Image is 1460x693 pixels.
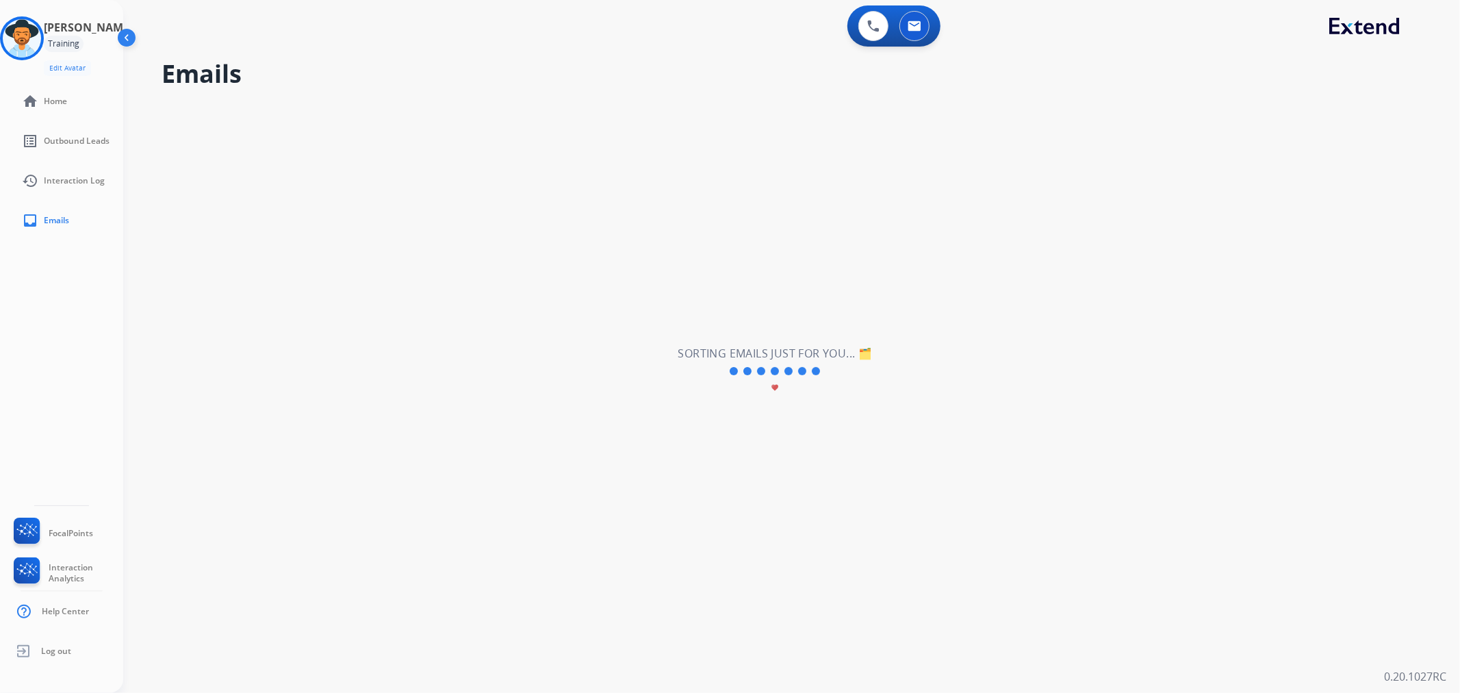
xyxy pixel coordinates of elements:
[11,557,123,589] a: Interaction Analytics
[49,528,93,539] span: FocalPoints
[22,133,38,149] mat-icon: list_alt
[22,93,38,110] mat-icon: home
[44,96,67,107] span: Home
[1384,668,1446,685] p: 0.20.1027RC
[44,136,110,147] span: Outbound Leads
[22,212,38,229] mat-icon: inbox
[42,606,89,617] span: Help Center
[41,646,71,657] span: Log out
[44,60,91,76] button: Edit Avatar
[678,345,873,362] h2: Sorting emails just for you... 🗂️
[44,215,69,226] span: Emails
[44,36,84,52] div: Training
[44,19,133,36] h3: [PERSON_NAME]
[44,175,105,186] span: Interaction Log
[3,19,41,58] img: avatar
[49,562,123,584] span: Interaction Analytics
[11,518,93,549] a: FocalPoints
[22,173,38,189] mat-icon: history
[162,60,1427,88] h2: Emails
[771,383,780,392] mat-icon: favorite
